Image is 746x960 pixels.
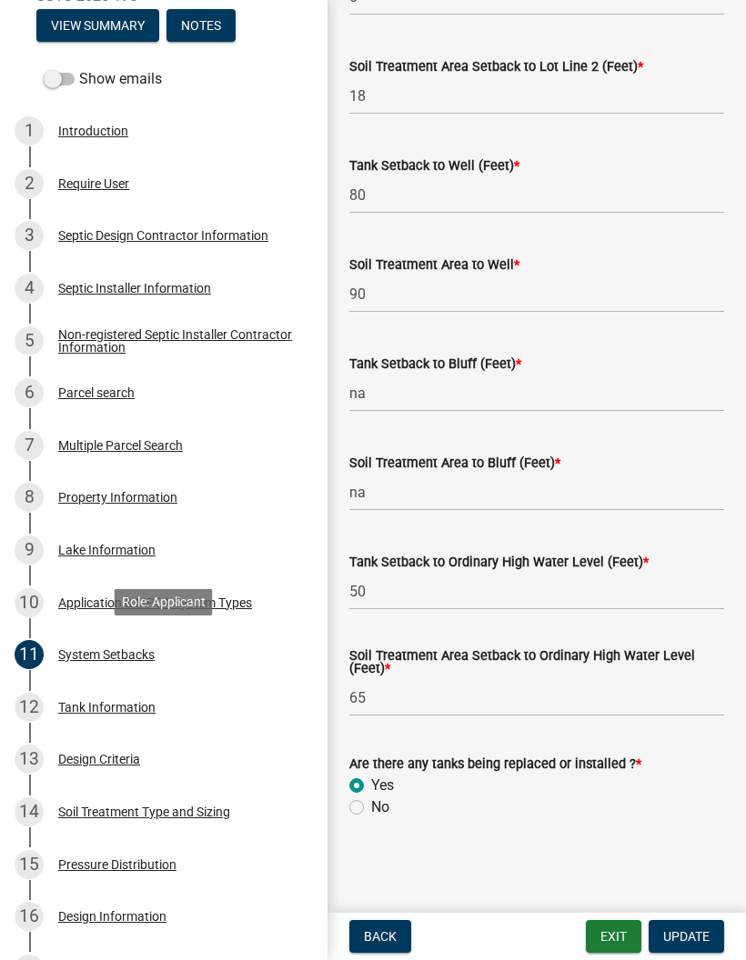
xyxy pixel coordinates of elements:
div: 2 [15,169,44,198]
div: Design Criteria [58,753,140,765]
div: Parcel search [58,386,135,399]
label: Soil Treatment Area to Bluff (Feet) [349,457,560,470]
div: Property Information [58,491,177,504]
label: Show emails [44,68,162,90]
wm-modal-confirm: Notes [166,20,236,35]
div: 6 [15,378,44,407]
div: Role: Applicant [115,589,213,615]
div: Design Information [58,910,166,923]
div: 13 [15,745,44,774]
div: 12 [15,693,44,722]
div: Septic Installer Information [58,282,211,295]
div: 11 [15,640,44,669]
div: Introduction [58,125,128,137]
label: No [371,796,389,818]
div: 15 [15,850,44,879]
wm-modal-confirm: Summary [36,20,159,35]
div: 8 [15,483,44,512]
div: Soil Treatment Type and Sizing [58,805,230,818]
button: Back [349,920,411,953]
div: Multiple Parcel Search [58,439,183,452]
span: Back [364,929,397,944]
label: Tank Setback to Bluff (Feet) [349,358,521,371]
div: 1 [15,116,44,145]
div: 10 [15,588,44,617]
button: Exit [586,920,641,953]
label: Soil Treatment Area Setback to Lot Line 2 (Feet) [349,61,643,74]
label: Are there any tanks being replaced or installed ? [349,758,641,771]
div: 5 [15,326,44,355]
div: 7 [15,431,44,460]
div: Septic Design Contractor Information [58,229,268,242]
label: Tank Setback to Well (Feet) [349,160,519,173]
span: Update [663,929,710,944]
label: Yes [371,775,394,796]
div: 3 [15,221,44,250]
div: Tank Information [58,701,156,714]
label: Tank Setback to Ordinary High Water Level (Feet) [349,556,649,569]
div: 14 [15,797,44,826]
label: Soil Treatment Area Setback to Ordinary High Water Level (Feet) [349,650,724,676]
div: Require User [58,177,129,190]
label: Soil Treatment Area to Well [349,259,519,272]
div: System Setbacks [58,648,155,661]
div: Lake Information [58,544,156,556]
div: Non-registered Septic Installer Contractor Information [58,328,298,354]
div: 16 [15,902,44,931]
div: Pressure Distribution [58,858,176,871]
div: 9 [15,535,44,565]
button: View Summary [36,9,159,42]
button: Update [649,920,724,953]
div: 4 [15,274,44,303]
button: Notes [166,9,236,42]
div: Application & MPCA System Types [58,596,252,609]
